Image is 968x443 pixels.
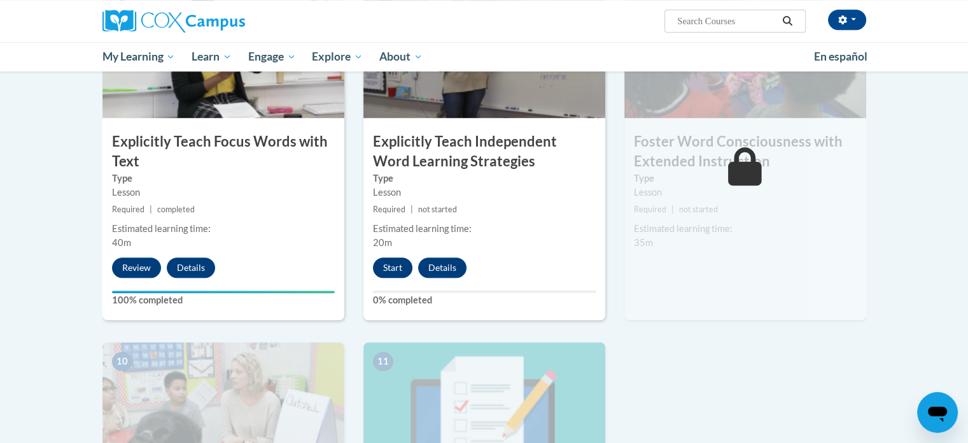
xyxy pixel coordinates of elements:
span: 35m [634,237,653,248]
label: 0% completed [373,293,596,307]
h3: Explicitly Teach Independent Word Learning Strategies [363,132,605,171]
div: Your progress [112,291,335,293]
a: Explore [304,42,371,71]
iframe: Button to launch messaging window [917,392,958,433]
button: Review [112,258,161,278]
img: Cox Campus [102,10,245,33]
div: Lesson [373,185,596,200]
span: 40m [112,237,131,248]
a: Learn [183,42,240,71]
span: Learn [192,49,232,64]
span: | [150,205,152,214]
label: Type [634,171,857,185]
div: Main menu [83,42,885,71]
label: 100% completed [112,293,335,307]
span: completed [157,205,195,214]
span: Explore [312,49,363,64]
span: not started [679,205,718,214]
h3: Explicitly Teach Focus Words with Text [102,132,344,171]
span: Required [373,205,405,214]
label: Type [112,171,335,185]
button: Search [778,13,797,29]
span: | [410,205,413,214]
a: Engage [240,42,304,71]
span: About [379,49,423,64]
span: En español [814,50,867,63]
label: Type [373,171,596,185]
span: Required [112,205,144,214]
a: Cox Campus [102,10,344,33]
span: Engage [248,49,296,64]
button: Details [167,258,215,278]
button: Account Settings [828,10,866,30]
a: En español [806,43,876,70]
span: 20m [373,237,392,248]
div: Lesson [634,185,857,200]
span: 10 [112,352,132,371]
div: Lesson [112,185,335,200]
div: Estimated learning time: [373,222,596,236]
span: | [671,205,674,214]
a: About [371,42,431,71]
h3: Foster Word Consciousness with Extended Instruction [624,132,866,171]
span: 11 [373,352,393,371]
span: My Learning [102,49,175,64]
span: not started [418,205,457,214]
button: Details [418,258,466,278]
input: Search Courses [676,13,778,29]
div: Estimated learning time: [112,222,335,236]
a: My Learning [94,42,184,71]
button: Start [373,258,412,278]
div: Estimated learning time: [634,222,857,236]
span: Required [634,205,666,214]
